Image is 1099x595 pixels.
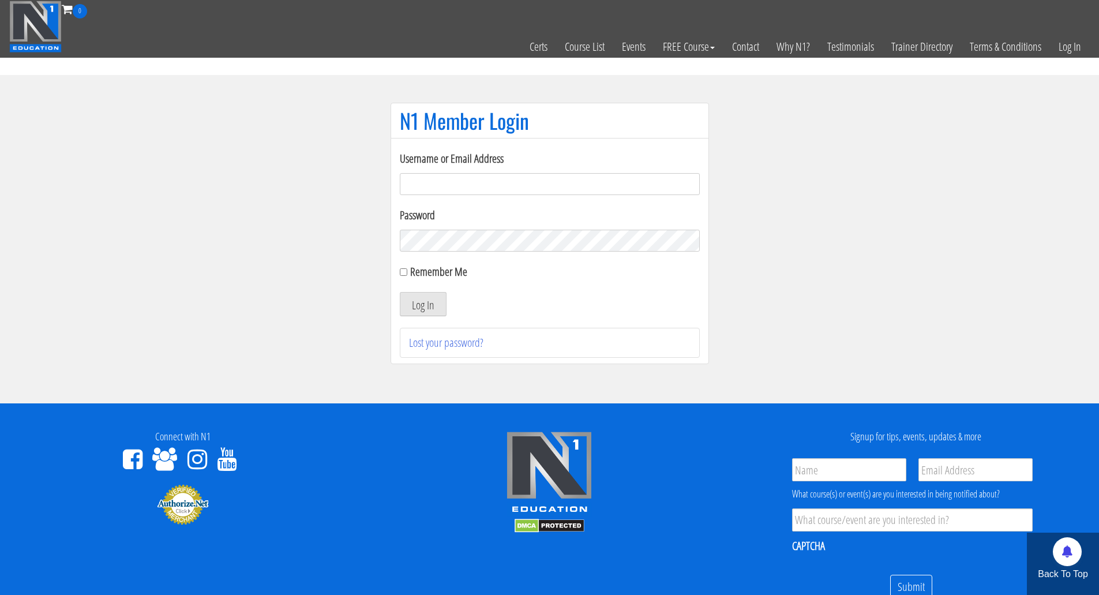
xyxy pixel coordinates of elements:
button: Log In [400,292,447,316]
a: Log In [1050,18,1090,75]
a: Certs [521,18,556,75]
a: Testimonials [819,18,883,75]
img: n1-edu-logo [506,431,592,517]
input: Name [792,458,906,481]
a: FREE Course [654,18,723,75]
a: Course List [556,18,613,75]
h4: Connect with N1 [9,431,358,443]
h4: Signup for tips, events, updates & more [741,431,1090,443]
a: 0 [62,1,87,17]
input: What course/event are you interested in? [792,508,1033,532]
label: CAPTCHA [792,538,825,553]
img: n1-education [9,1,62,53]
h1: N1 Member Login [400,109,700,132]
a: Contact [723,18,768,75]
img: DMCA.com Protection Status [515,519,584,533]
a: Trainer Directory [883,18,961,75]
input: Email Address [918,458,1033,481]
a: Why N1? [768,18,819,75]
label: Username or Email Address [400,150,700,167]
div: What course(s) or event(s) are you interested in being notified about? [792,487,1033,501]
img: Authorize.Net Merchant - Click to Verify [157,484,209,525]
label: Password [400,207,700,224]
a: Lost your password? [409,335,483,350]
p: Back To Top [1027,567,1099,581]
span: 0 [73,4,87,18]
a: Terms & Conditions [961,18,1050,75]
label: Remember Me [410,264,467,279]
a: Events [613,18,654,75]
